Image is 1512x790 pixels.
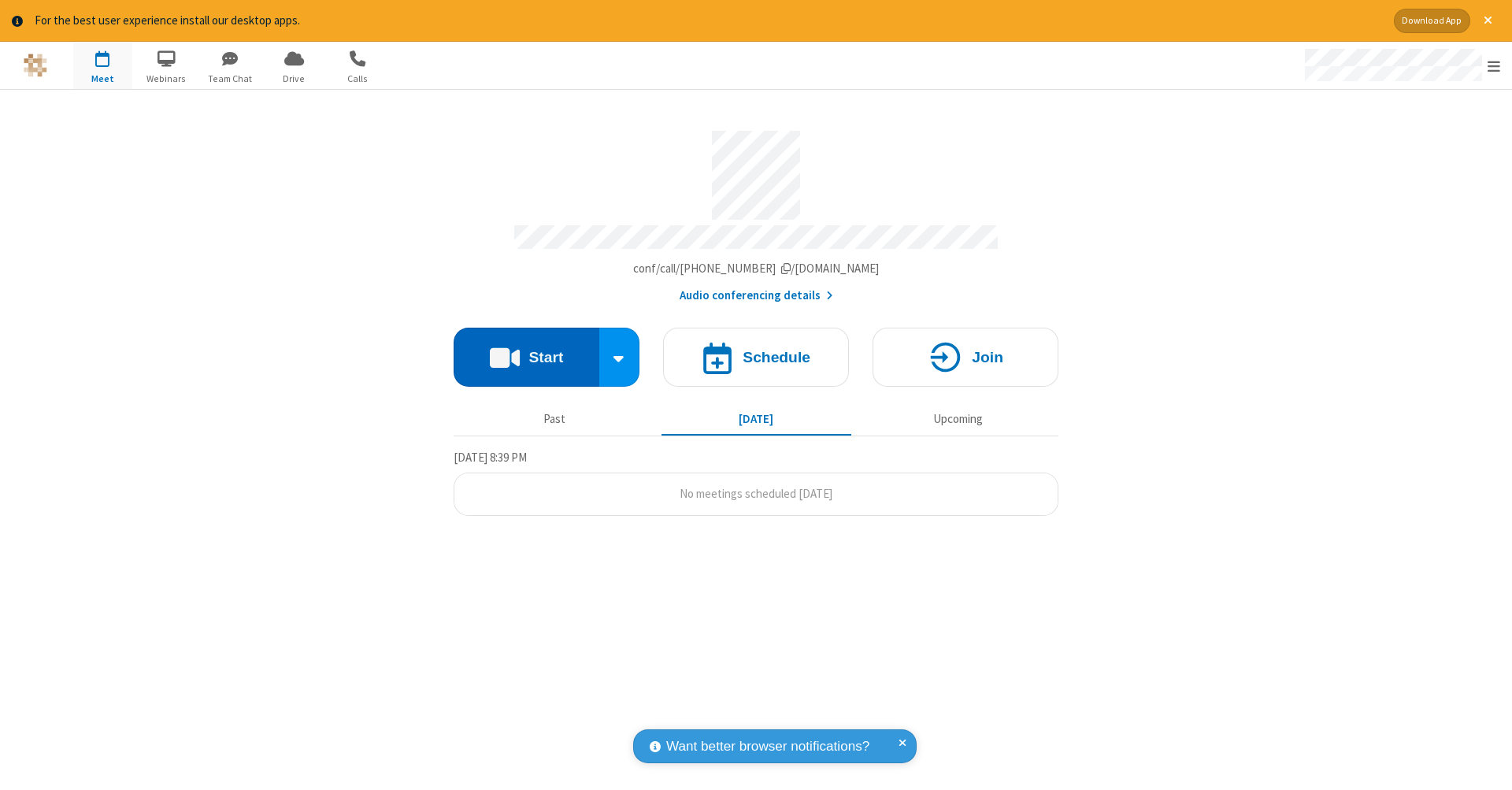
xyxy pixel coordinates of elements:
span: Copy my meeting room link [633,261,880,276]
div: Open menu [1290,42,1512,89]
button: Logo [6,42,65,89]
button: Start [454,328,599,387]
button: Copy my meeting room linkCopy my meeting room link [633,260,880,278]
span: Drive [265,72,324,86]
span: Calls [328,72,387,86]
img: QA Selenium DO NOT DELETE OR CHANGE [24,54,47,77]
button: Download App [1394,9,1470,33]
span: [DATE] 8:39 PM [454,450,527,465]
section: Account details [454,119,1058,304]
h4: Schedule [743,350,810,365]
button: Audio conferencing details [680,287,833,305]
h4: Start [528,350,563,365]
button: Join [873,328,1058,387]
span: Meet [73,72,132,86]
button: Upcoming [863,405,1053,435]
span: Webinars [137,72,196,86]
button: Close alert [1476,9,1500,33]
button: Past [460,405,650,435]
button: Schedule [663,328,849,387]
span: Want better browser notifications? [666,736,869,757]
h4: Join [972,350,1003,365]
span: Team Chat [201,72,260,86]
div: Start conference options [599,328,640,387]
section: Today's Meetings [454,448,1058,516]
span: No meetings scheduled [DATE] [680,486,832,501]
button: [DATE] [661,405,851,435]
div: For the best user experience install our desktop apps. [35,12,1382,30]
